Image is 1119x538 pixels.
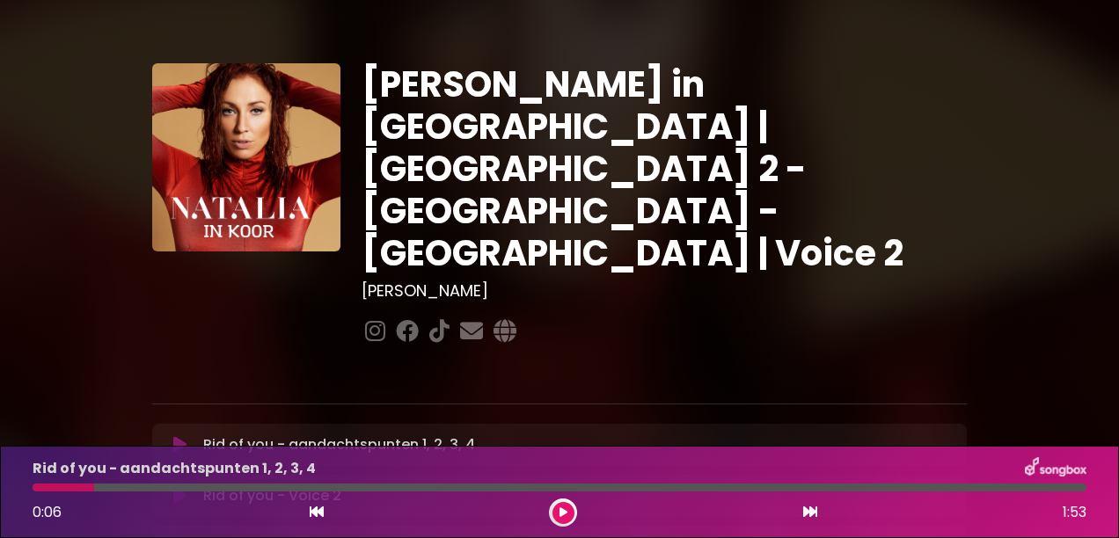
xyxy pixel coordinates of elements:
[33,458,316,479] p: Rid of you - aandachtspunten 1, 2, 3, 4
[203,434,475,455] p: Rid of you - aandachtspunten 1, 2, 3, 4
[33,502,62,522] span: 0:06
[1063,502,1086,523] span: 1:53
[362,63,968,274] h1: [PERSON_NAME] in [GEOGRAPHIC_DATA] | [GEOGRAPHIC_DATA] 2 - [GEOGRAPHIC_DATA] - [GEOGRAPHIC_DATA] ...
[152,63,340,251] img: YTVS25JmS9CLUqXqkEhs
[362,281,968,301] h3: [PERSON_NAME]
[1025,457,1086,480] img: songbox-logo-white.png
